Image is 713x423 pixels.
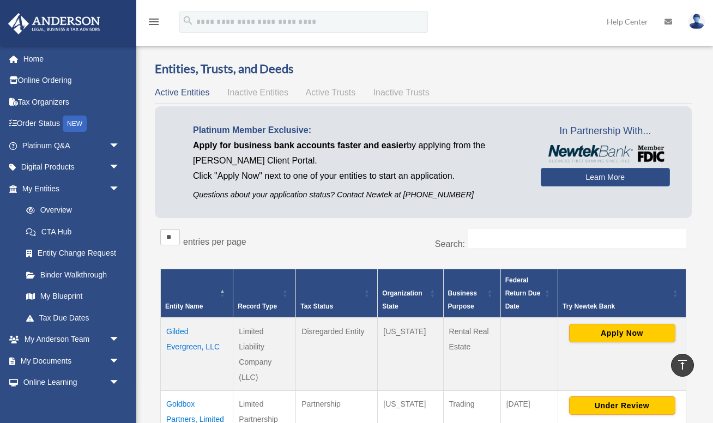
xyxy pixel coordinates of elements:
p: Questions about your application status? Contact Newtek at [PHONE_NUMBER] [193,188,524,202]
th: Entity Name: Activate to invert sorting [161,269,233,318]
i: menu [147,15,160,28]
th: Organization State: Activate to sort [378,269,443,318]
span: Tax Status [300,303,333,310]
a: Binder Walkthrough [15,264,131,286]
button: Under Review [569,396,675,415]
h3: Entities, Trusts, and Deeds [155,61,692,77]
a: Home [8,48,136,70]
p: by applying from the [PERSON_NAME] Client Portal. [193,138,524,168]
img: User Pic [688,14,705,29]
td: [US_STATE] [378,318,443,391]
div: NEW [63,116,87,132]
a: Tax Organizers [8,91,136,113]
a: Platinum Q&Aarrow_drop_down [8,135,136,156]
a: Entity Change Request [15,243,131,264]
a: menu [147,19,160,28]
td: Rental Real Estate [443,318,500,391]
a: My Documentsarrow_drop_down [8,350,136,372]
a: Overview [15,200,125,221]
td: Limited Liability Company (LLC) [233,318,296,391]
a: My Blueprint [15,286,131,307]
img: Anderson Advisors Platinum Portal [5,13,104,34]
span: Active Entities [155,88,209,97]
p: Click "Apply Now" next to one of your entities to start an application. [193,168,524,184]
i: vertical_align_top [676,358,689,371]
a: Order StatusNEW [8,113,136,135]
a: Digital Productsarrow_drop_down [8,156,136,178]
a: Online Learningarrow_drop_down [8,372,136,394]
a: Online Ordering [8,70,136,92]
span: arrow_drop_down [109,372,131,394]
span: In Partnership With... [541,123,670,140]
td: Disregarded Entity [296,318,378,391]
a: Learn More [541,168,670,186]
span: Federal Return Due Date [505,276,541,310]
th: Business Purpose: Activate to sort [443,269,500,318]
span: Entity Name [165,303,203,310]
span: arrow_drop_down [109,329,131,351]
span: Organization State [382,289,422,310]
td: Gilded Evergreen, LLC [161,318,233,391]
span: arrow_drop_down [109,156,131,179]
button: Apply Now [569,324,675,342]
span: arrow_drop_down [109,350,131,372]
span: Inactive Entities [227,88,288,97]
span: arrow_drop_down [109,135,131,157]
i: search [182,15,194,27]
span: arrow_drop_down [109,178,131,200]
label: Search: [435,239,465,249]
a: CTA Hub [15,221,131,243]
span: Business Purpose [448,289,477,310]
span: Active Trusts [306,88,356,97]
span: Record Type [238,303,277,310]
th: Record Type: Activate to sort [233,269,296,318]
a: vertical_align_top [671,354,694,377]
label: entries per page [183,237,246,246]
img: NewtekBankLogoSM.png [546,145,664,162]
a: My Entitiesarrow_drop_down [8,178,131,200]
th: Try Newtek Bank : Activate to sort [558,269,686,318]
span: Apply for business bank accounts faster and easier [193,141,407,150]
th: Federal Return Due Date: Activate to sort [500,269,558,318]
div: Try Newtek Bank [563,300,669,313]
th: Tax Status: Activate to sort [296,269,378,318]
a: My Anderson Teamarrow_drop_down [8,329,136,351]
span: Inactive Trusts [373,88,430,97]
a: Tax Due Dates [15,307,131,329]
p: Platinum Member Exclusive: [193,123,524,138]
